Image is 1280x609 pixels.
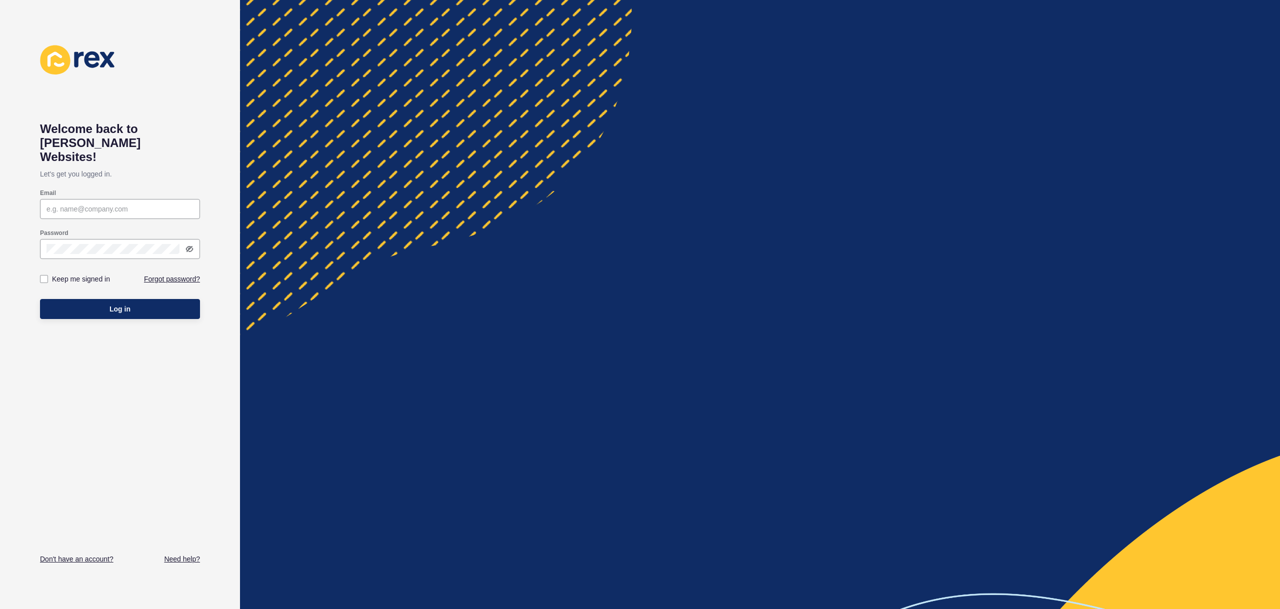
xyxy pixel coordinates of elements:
[109,304,130,314] span: Log in
[46,204,193,214] input: e.g. name@company.com
[40,122,200,164] h1: Welcome back to [PERSON_NAME] Websites!
[164,554,200,564] a: Need help?
[40,299,200,319] button: Log in
[144,274,200,284] a: Forgot password?
[40,164,200,184] p: Let's get you logged in.
[40,554,113,564] a: Don't have an account?
[40,229,68,237] label: Password
[40,189,56,197] label: Email
[52,274,110,284] label: Keep me signed in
